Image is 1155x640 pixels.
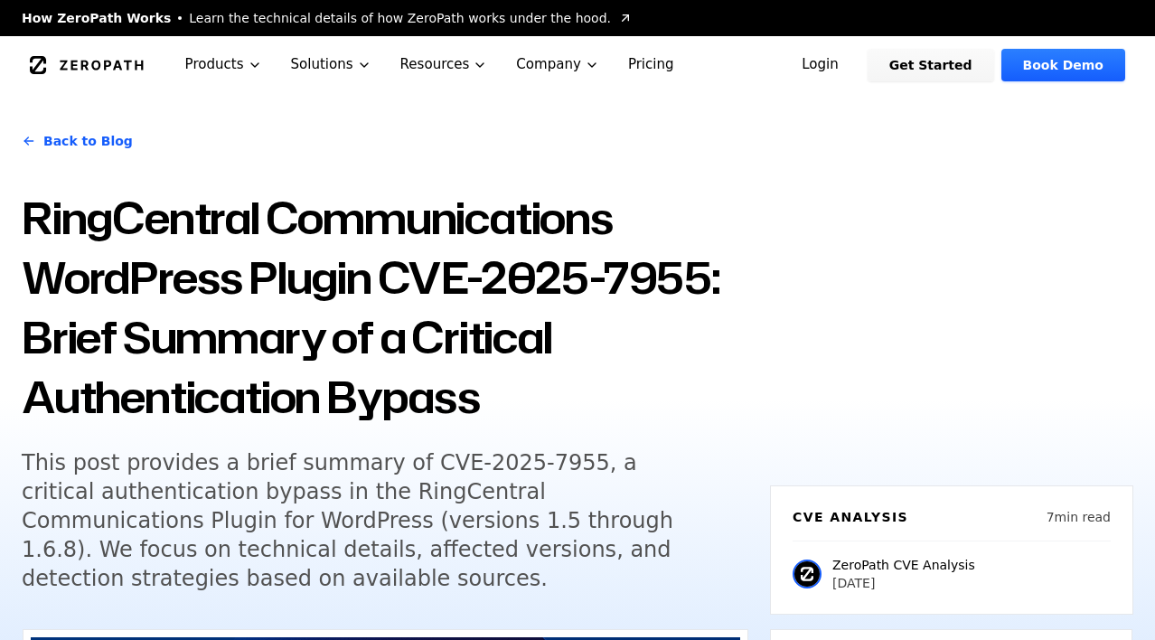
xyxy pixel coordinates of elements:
[1047,508,1111,526] p: 7 min read
[189,9,611,27] span: Learn the technical details of how ZeroPath works under the hood.
[832,574,975,592] p: [DATE]
[793,560,822,588] img: ZeroPath CVE Analysis
[832,556,975,574] p: ZeroPath CVE Analysis
[171,36,277,93] button: Products
[386,36,502,93] button: Resources
[22,188,748,427] h1: RingCentral Communications WordPress Plugin CVE-2025-7955: Brief Summary of a Critical Authentica...
[277,36,386,93] button: Solutions
[22,9,633,27] a: How ZeroPath WorksLearn the technical details of how ZeroPath works under the hood.
[22,116,133,166] a: Back to Blog
[780,49,860,81] a: Login
[502,36,614,93] button: Company
[614,36,689,93] a: Pricing
[1001,49,1125,81] a: Book Demo
[22,448,716,593] h5: This post provides a brief summary of CVE-2025-7955, a critical authentication bypass in the Ring...
[868,49,994,81] a: Get Started
[793,508,908,526] h6: CVE Analysis
[22,9,171,27] span: How ZeroPath Works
